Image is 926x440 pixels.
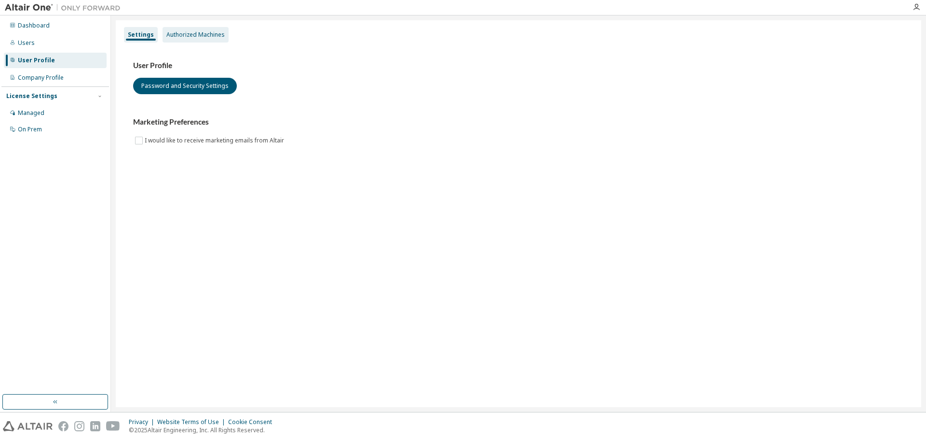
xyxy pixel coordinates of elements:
div: User Profile [18,57,55,64]
div: Cookie Consent [228,418,278,426]
div: Users [18,39,35,47]
div: Authorized Machines [166,31,225,39]
div: Settings [128,31,154,39]
div: Dashboard [18,22,50,29]
h3: User Profile [133,61,904,71]
img: instagram.svg [74,421,84,431]
button: Password and Security Settings [133,78,237,94]
img: facebook.svg [58,421,68,431]
div: Website Terms of Use [157,418,228,426]
img: youtube.svg [106,421,120,431]
img: Altair One [5,3,125,13]
div: License Settings [6,92,57,100]
div: Company Profile [18,74,64,82]
img: altair_logo.svg [3,421,53,431]
p: © 2025 Altair Engineering, Inc. All Rights Reserved. [129,426,278,434]
img: linkedin.svg [90,421,100,431]
label: I would like to receive marketing emails from Altair [145,135,286,146]
div: Privacy [129,418,157,426]
div: Managed [18,109,44,117]
div: On Prem [18,126,42,133]
h3: Marketing Preferences [133,117,904,127]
